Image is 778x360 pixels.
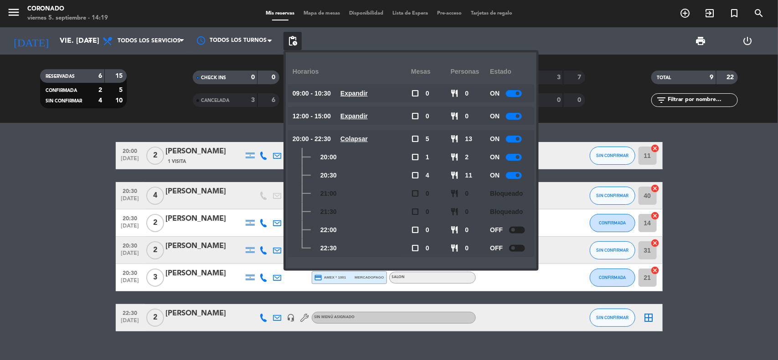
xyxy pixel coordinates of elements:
[293,88,331,99] span: 09:00 - 10:30
[119,223,142,233] span: [DATE]
[651,184,660,193] i: cancel
[320,207,337,217] span: 21:30
[590,147,635,165] button: SIN CONFIRMAR
[577,97,583,103] strong: 0
[166,213,243,225] div: [PERSON_NAME]
[201,76,226,80] span: CHECK INS
[426,188,429,199] span: 0
[667,95,737,105] input: Filtrar por nombre...
[411,112,419,120] span: check_box_outline_blank
[651,266,660,275] i: cancel
[680,8,690,19] i: add_circle_outline
[146,309,164,327] span: 2
[115,97,124,104] strong: 10
[590,214,635,232] button: CONFIRMADA
[119,213,142,223] span: 20:30
[115,73,124,79] strong: 15
[166,268,243,279] div: [PERSON_NAME]
[119,145,142,156] span: 20:00
[651,238,660,248] i: cancel
[314,274,346,282] span: amex * 1001
[146,241,164,259] span: 2
[166,240,243,252] div: [PERSON_NAME]
[411,59,451,84] div: Mesas
[426,152,429,162] span: 1
[710,74,714,81] strong: 9
[146,214,164,232] span: 2
[119,250,142,261] span: [DATE]
[345,11,388,16] span: Disponibilidad
[146,269,164,287] span: 3
[657,76,671,80] span: TOTAL
[119,240,142,250] span: 20:30
[426,243,429,254] span: 0
[590,309,635,327] button: SIN CONFIRMAR
[451,189,459,198] span: restaurant
[426,88,429,99] span: 0
[465,134,473,144] span: 13
[293,111,331,122] span: 12:00 - 15:00
[490,134,500,144] span: ON
[340,90,368,97] u: Expandir
[411,135,419,143] span: check_box_outline_blank
[251,97,255,103] strong: 3
[451,153,459,161] span: restaurant
[490,207,523,217] span: Bloqueado
[557,74,561,81] strong: 3
[27,5,108,14] div: Coronado
[742,35,753,46] i: power_settings_new
[490,111,500,122] span: ON
[490,170,500,181] span: ON
[426,207,429,217] span: 0
[119,87,124,93] strong: 5
[272,74,278,81] strong: 0
[465,170,473,181] span: 11
[411,244,419,252] span: check_box_outline_blank
[465,225,469,235] span: 0
[465,88,469,99] span: 0
[451,208,459,216] span: restaurant
[727,74,736,81] strong: 22
[465,111,469,122] span: 0
[166,146,243,157] div: [PERSON_NAME]
[251,74,255,81] strong: 0
[557,97,561,103] strong: 0
[272,97,278,103] strong: 6
[651,144,660,153] i: cancel
[490,243,503,254] span: OFF
[465,152,469,162] span: 2
[46,74,75,79] span: RESERVADAS
[287,35,298,46] span: pending_actions
[411,226,419,234] span: check_box_outline_blank
[314,315,355,319] span: Sin menú asignado
[465,243,469,254] span: 0
[119,278,142,288] span: [DATE]
[166,308,243,319] div: [PERSON_NAME]
[451,244,459,252] span: restaurant
[314,274,323,282] i: credit_card
[355,274,384,280] span: mercadopago
[411,171,419,179] span: check_box_outline_blank
[46,99,82,103] span: SIN CONFIRMAR
[299,11,345,16] span: Mapa de mesas
[426,170,429,181] span: 4
[340,135,368,142] u: Colapsar
[7,5,21,22] button: menu
[118,38,180,44] span: Todos los servicios
[753,8,764,19] i: search
[411,89,419,97] span: check_box_outline_blank
[599,220,626,225] span: CONFIRMADA
[320,170,337,181] span: 20:30
[293,59,411,84] div: Horarios
[451,171,459,179] span: restaurant
[7,5,21,19] i: menu
[320,152,337,162] span: 20:00
[146,147,164,165] span: 2
[451,135,459,143] span: restaurant
[426,225,429,235] span: 0
[490,88,500,99] span: ON
[577,74,583,81] strong: 7
[596,248,629,253] span: SIN CONFIRMAR
[451,112,459,120] span: restaurant
[411,153,419,161] span: check_box_outline_blank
